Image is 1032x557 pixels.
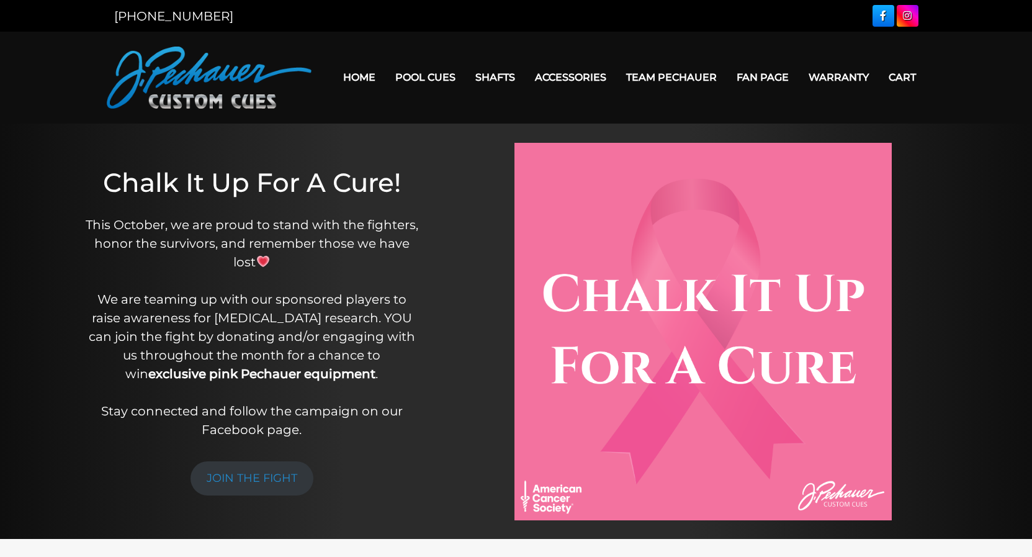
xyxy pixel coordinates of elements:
[616,61,727,93] a: Team Pechauer
[333,61,385,93] a: Home
[799,61,879,93] a: Warranty
[107,47,312,109] img: Pechauer Custom Cues
[191,461,313,496] a: JOIN THE FIGHT
[465,61,525,93] a: Shafts
[114,9,233,24] a: [PHONE_NUMBER]
[257,255,269,268] img: 💗
[84,167,420,198] h1: Chalk It Up For A Cure!
[385,61,465,93] a: Pool Cues
[727,61,799,93] a: Fan Page
[879,61,926,93] a: Cart
[84,215,420,439] p: This October, we are proud to stand with the fighters, honor the survivors, and remember those we...
[525,61,616,93] a: Accessories
[148,366,375,381] strong: exclusive pink Pechauer equipment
